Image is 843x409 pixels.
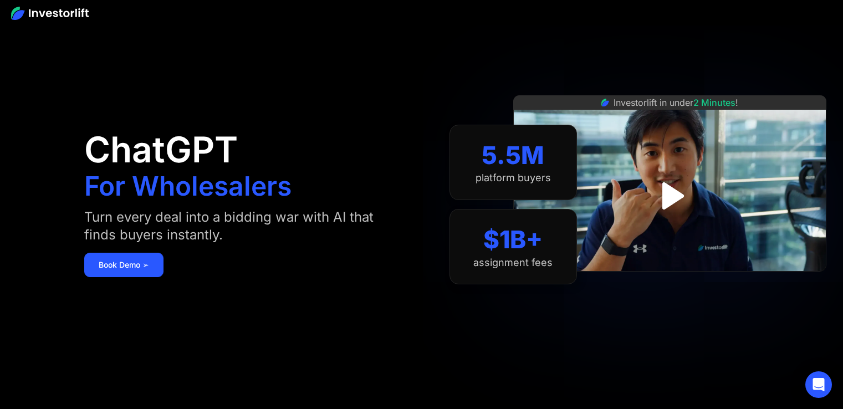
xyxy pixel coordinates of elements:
[805,371,832,398] div: Open Intercom Messenger
[645,171,694,221] a: open lightbox
[84,173,292,200] h1: For Wholesalers
[84,253,164,277] a: Book Demo ➢
[586,277,753,290] iframe: Customer reviews powered by Trustpilot
[473,257,553,269] div: assignment fees
[614,96,738,109] div: Investorlift in under !
[483,225,543,254] div: $1B+
[84,132,238,167] h1: ChatGPT
[84,208,389,244] div: Turn every deal into a bidding war with AI that finds buyers instantly.
[693,97,735,108] span: 2 Minutes
[476,172,551,184] div: platform buyers
[482,141,544,170] div: 5.5M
